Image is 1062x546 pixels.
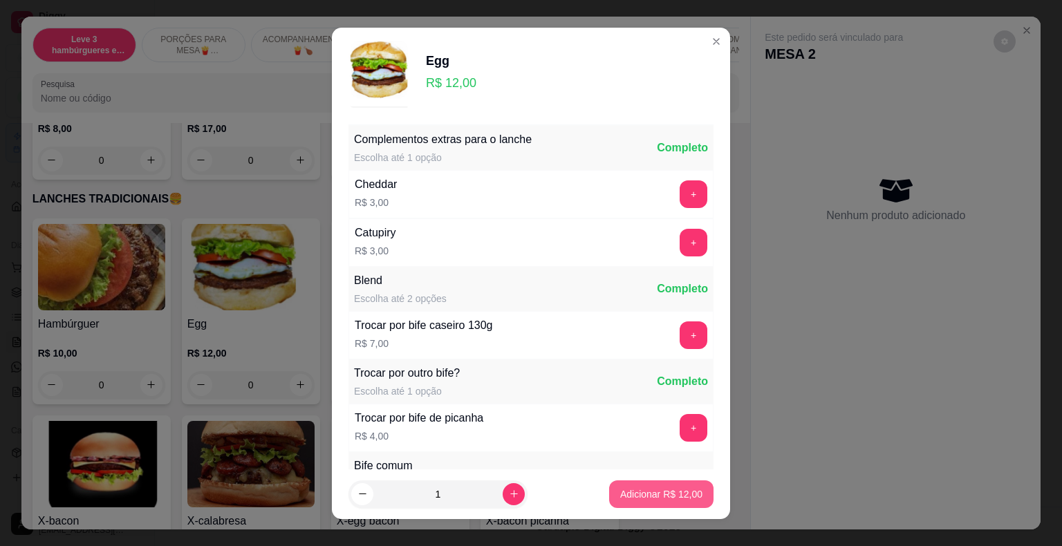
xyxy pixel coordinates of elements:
p: R$ 12,00 [426,73,476,93]
img: product-image [348,39,418,108]
div: Bife comum [354,458,447,474]
button: add [680,180,707,208]
div: Escolha até 2 opções [354,292,447,305]
div: Completo [657,140,708,156]
div: Trocar por bife de picanha [355,410,483,426]
button: Adicionar R$ 12,00 [609,480,714,508]
p: R$ 3,00 [355,196,397,209]
div: Egg [426,51,476,70]
div: Escolha até 1 opção [354,384,460,398]
div: Complementos extras para o lanche [354,131,532,148]
button: add [680,229,707,256]
button: add [680,414,707,442]
div: Cheddar [355,176,397,193]
button: Close [705,30,727,53]
button: add [680,321,707,349]
p: Adicionar R$ 12,00 [620,487,702,501]
div: Trocar por bife caseiro 130g [355,317,493,334]
div: Trocar por outro bife? [354,365,460,382]
div: Completo [657,466,708,482]
div: Escolha até 1 opção [354,151,532,164]
div: Catupiry [355,225,396,241]
div: Blend [354,272,447,289]
p: R$ 4,00 [355,429,483,443]
p: R$ 3,00 [355,244,396,258]
button: increase-product-quantity [503,483,525,505]
button: decrease-product-quantity [351,483,373,505]
div: Completo [657,373,708,390]
p: R$ 7,00 [355,337,493,350]
div: Completo [657,281,708,297]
